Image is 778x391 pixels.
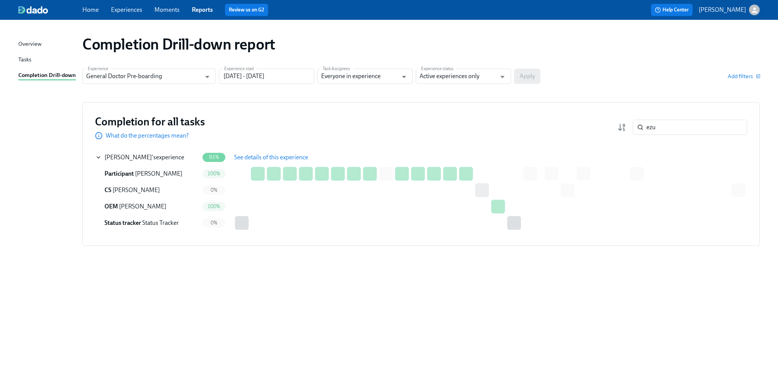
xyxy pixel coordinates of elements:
a: Home [82,6,99,13]
span: [PERSON_NAME] [104,154,152,161]
input: Search by name [646,120,747,135]
span: 100% [203,204,225,209]
div: OEM [PERSON_NAME] [95,199,199,214]
button: Add filters [728,72,760,80]
div: [PERSON_NAME]'sexperience [95,150,199,165]
h3: Completion for all tasks [95,115,205,128]
a: Completion Drill-down [18,71,76,80]
button: Open [201,71,213,83]
span: 0% [206,220,222,226]
span: [PERSON_NAME] [119,203,166,210]
span: Status Tracker [142,219,179,226]
div: Status tracker Status Tracker [95,215,199,231]
a: Tasks [18,55,76,65]
span: Status tracker [104,219,141,226]
a: dado [18,6,82,14]
button: Open [497,71,508,83]
button: Open [398,71,410,83]
span: 0% [206,187,222,193]
button: Help Center [651,4,693,16]
span: Credentialing Specialist [104,186,111,194]
svg: Completion rate (low to high) [617,123,627,132]
span: 93% [204,154,223,160]
span: See details of this experience [234,154,308,161]
div: Tasks [18,55,31,65]
h1: Completion Drill-down report [82,35,275,53]
a: Reports [192,6,213,13]
div: Overview [18,40,42,49]
p: [PERSON_NAME] [699,6,746,14]
span: Onboarding Experience Manager [104,203,118,210]
button: [PERSON_NAME] [699,5,760,15]
button: See details of this experience [229,150,313,165]
a: Overview [18,40,76,49]
div: 's experience [104,153,184,162]
a: Moments [154,6,180,13]
span: Help Center [655,6,689,14]
span: Participant [104,170,134,177]
span: 100% [203,171,225,176]
span: [PERSON_NAME] [113,186,160,194]
a: Experiences [111,6,142,13]
div: CS [PERSON_NAME] [95,183,199,198]
div: Participant [PERSON_NAME] [95,166,199,181]
span: [PERSON_NAME] [135,170,182,177]
button: Review us on G2 [225,4,268,16]
img: dado [18,6,48,14]
p: What do the percentages mean? [106,131,189,140]
a: Review us on G2 [229,6,264,14]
